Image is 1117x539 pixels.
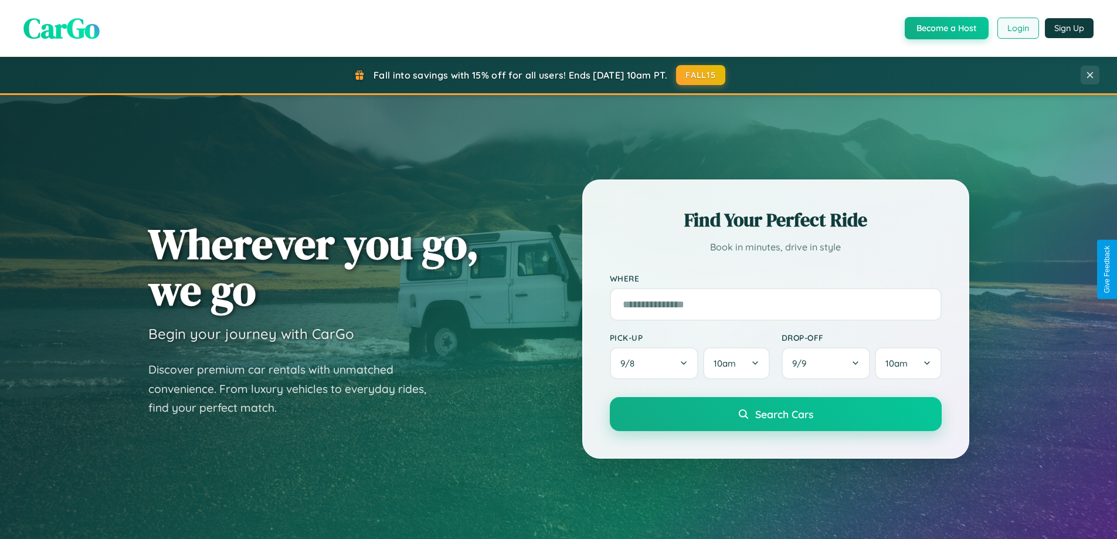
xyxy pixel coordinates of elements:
[997,18,1039,39] button: Login
[148,221,479,313] h1: Wherever you go, we go
[148,325,354,343] h3: Begin your journey with CarGo
[610,397,942,431] button: Search Cars
[703,347,769,379] button: 10am
[148,360,442,418] p: Discover premium car rentals with unmatched convenience. From luxury vehicles to everyday rides, ...
[782,333,942,343] label: Drop-off
[620,358,640,369] span: 9 / 8
[782,347,871,379] button: 9/9
[1045,18,1094,38] button: Sign Up
[792,358,812,369] span: 9 / 9
[374,69,667,81] span: Fall into savings with 15% off for all users! Ends [DATE] 10am PT.
[1103,246,1111,293] div: Give Feedback
[905,17,989,39] button: Become a Host
[610,333,770,343] label: Pick-up
[610,273,942,283] label: Where
[714,358,736,369] span: 10am
[610,207,942,233] h2: Find Your Perfect Ride
[676,65,725,85] button: FALL15
[755,408,813,421] span: Search Cars
[23,9,100,48] span: CarGo
[610,239,942,256] p: Book in minutes, drive in style
[875,347,941,379] button: 10am
[610,347,699,379] button: 9/8
[885,358,908,369] span: 10am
